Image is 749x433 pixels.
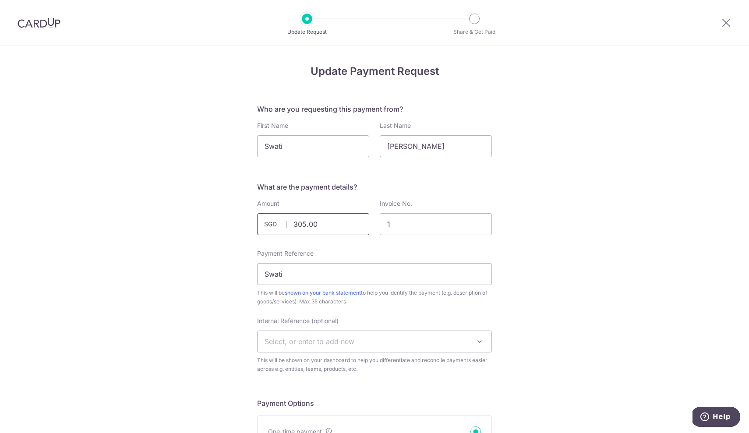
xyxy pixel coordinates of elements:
p: Share & Get Paid [442,28,507,36]
input: E.g. Doe [380,135,492,157]
a: shown on your bank statement [285,289,361,296]
label: First Name [257,121,288,130]
span: This will be shown on your dashboard to help you differentiate and reconcile payments easier acro... [257,356,492,373]
span: This will be to help you identify the payment (e.g. description of goods/services). Max 35 charac... [257,289,492,306]
h5: Payment Options [257,398,492,408]
iframe: Opens a widget where you can find more information [692,407,740,429]
img: CardUp [18,18,60,28]
span: Select, or enter to add new [265,337,354,346]
span: SGD [264,220,287,229]
label: Last Name [380,121,411,130]
span: Help [20,6,38,14]
h5: Who are you requesting this payment from? [257,104,492,114]
input: E.g. John [257,135,369,157]
input: E.g. INV-54-12 [380,213,492,235]
label: Payment Reference [257,249,314,258]
h5: What are the payment details? [257,182,492,192]
input: Enter amount [257,213,369,235]
label: Invoice No. [380,199,412,208]
h4: Update Payment Request [257,63,492,79]
p: Update Request [275,28,339,36]
label: Amount [257,199,279,208]
label: Internal Reference (optional) [257,317,339,325]
input: E.g. Description of goods/services [257,263,492,285]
